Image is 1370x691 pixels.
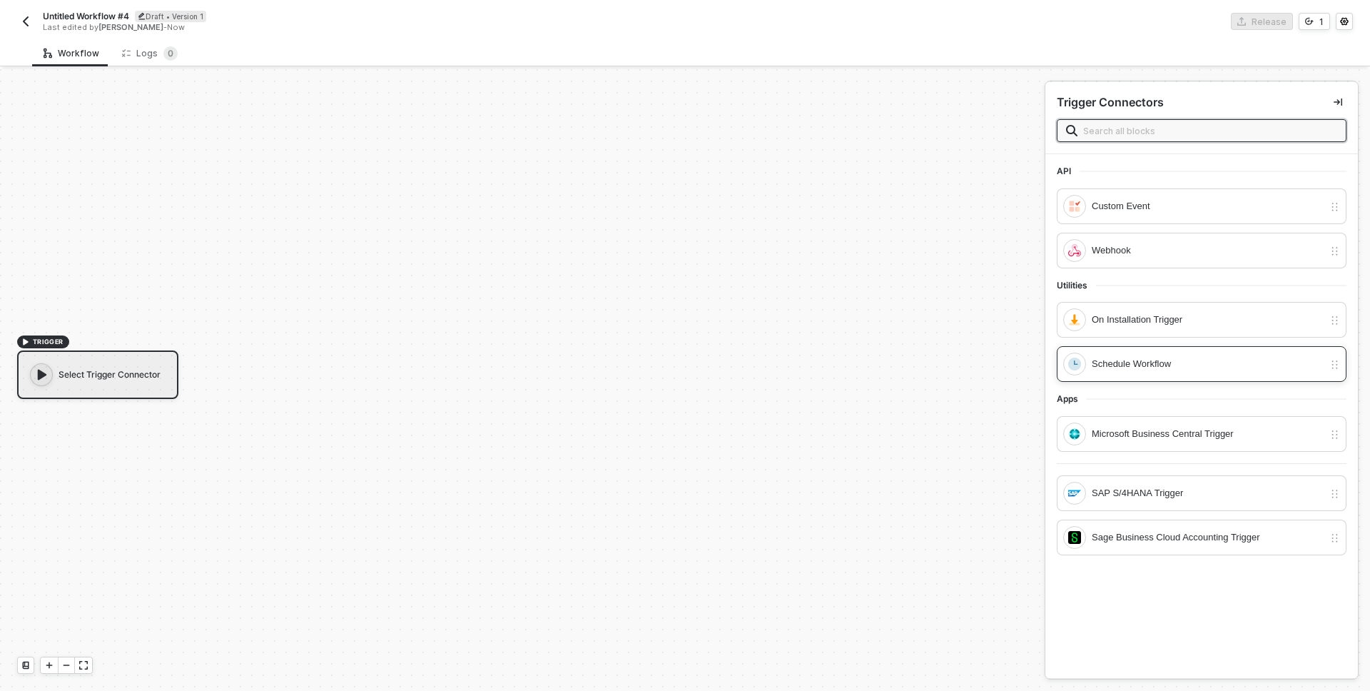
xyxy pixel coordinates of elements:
div: Trigger Connectors [1057,95,1164,110]
span: icon-edit [138,12,146,20]
img: back [20,16,31,27]
div: Schedule Workflow [1092,356,1324,372]
img: drag [1329,359,1340,370]
img: drag [1329,246,1340,257]
img: drag [1329,201,1340,213]
span: Apps [1057,393,1087,405]
span: Utilities [1057,280,1096,291]
div: Select Trigger Connector [17,350,178,399]
div: On Installation Trigger [1092,312,1324,328]
button: Release [1231,13,1293,30]
button: back [17,13,34,30]
img: drag [1329,429,1340,440]
sup: 0 [163,46,178,61]
span: icon-versioning [1305,17,1314,26]
span: icon-settings [1340,17,1349,26]
img: integration-icon [1068,358,1081,370]
img: integration-icon [1068,487,1081,500]
span: icon-collapse-right [1334,98,1342,106]
div: 1 [1319,16,1324,28]
img: drag [1329,488,1340,500]
div: SAP S/4HANA Trigger [1092,485,1324,501]
div: Webhook [1092,243,1324,258]
img: integration-icon [1068,200,1081,213]
span: icon-minus [62,661,71,670]
img: integration-icon [1068,531,1081,544]
img: search [1066,125,1077,136]
button: 1 [1299,13,1330,30]
div: Sage Business Cloud Accounting Trigger [1092,530,1324,545]
div: Microsoft Business Central Trigger [1092,426,1324,442]
span: TRIGGER [33,336,64,348]
span: icon-expand [79,661,88,670]
div: Draft • Version 1 [135,11,206,22]
input: Search all blocks [1083,123,1337,138]
span: icon-play [21,338,30,346]
div: Workflow [44,48,99,59]
div: Last edited by - Now [43,22,652,33]
img: drag [1329,533,1340,544]
span: icon-play [35,368,49,382]
img: integration-icon [1068,244,1081,257]
span: API [1057,166,1080,177]
span: [PERSON_NAME] [98,22,163,32]
span: icon-play [45,661,54,670]
div: Custom Event [1092,198,1324,214]
div: Logs [122,46,178,61]
img: drag [1329,315,1340,326]
img: integration-icon [1068,313,1081,326]
img: integration-icon [1068,428,1081,440]
span: Untitled Workflow #4 [43,10,129,22]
